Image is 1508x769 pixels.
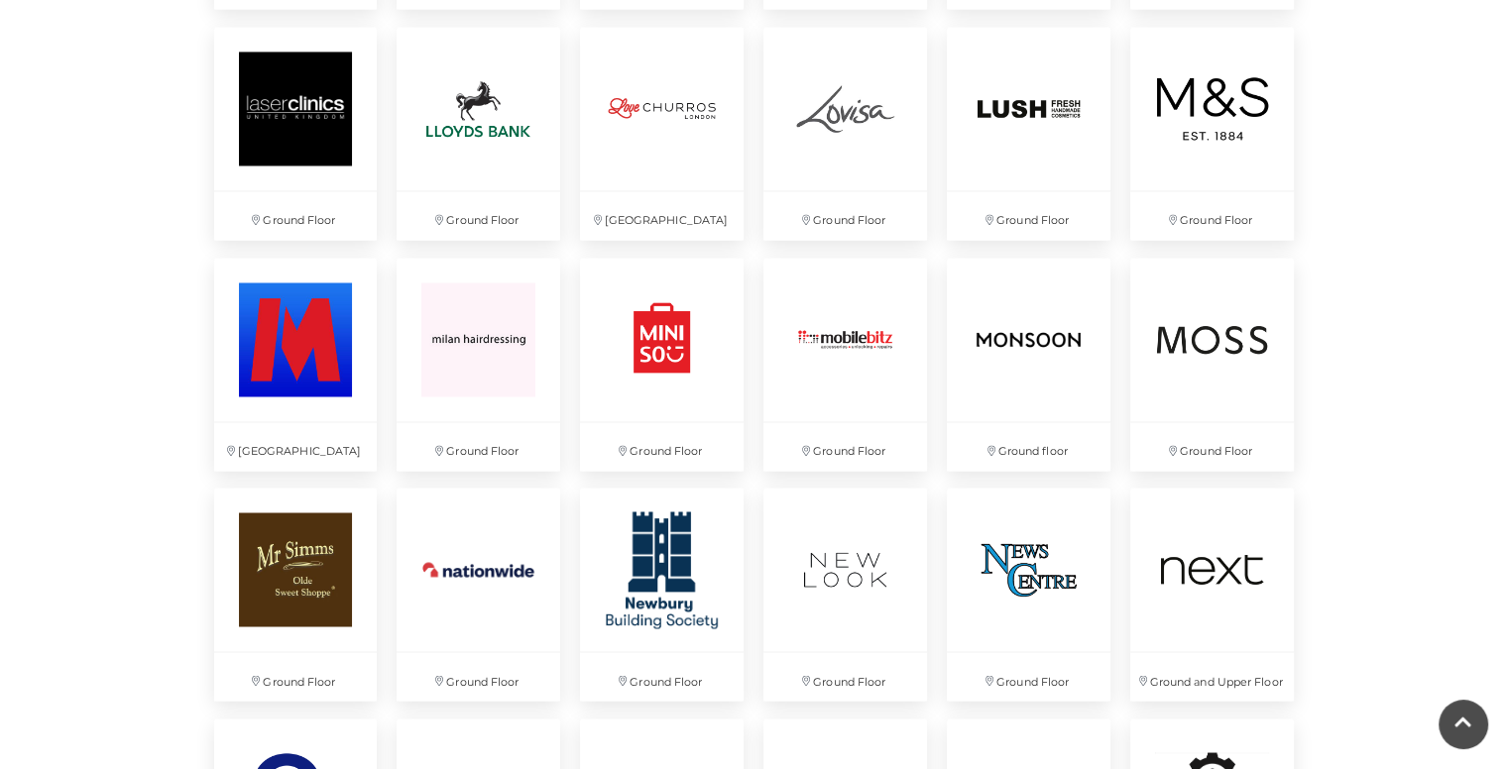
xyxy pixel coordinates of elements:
a: Ground Floor [387,17,570,250]
a: Ground Floor [754,17,937,250]
p: Ground Floor [947,191,1110,240]
a: Ground Floor [937,478,1120,711]
p: [GEOGRAPHIC_DATA] [214,422,378,471]
a: Ground Floor [1120,248,1304,481]
p: Ground Floor [763,422,927,471]
a: Ground Floor [1120,17,1304,250]
a: Ground Floor [754,478,937,711]
img: Laser Clinic [214,27,378,190]
a: Ground Floor [387,478,570,711]
a: Ground and Upper Floor [1120,478,1304,711]
a: Laser Clinic Ground Floor [204,17,388,250]
p: Ground Floor [1130,191,1294,240]
p: Ground Floor [397,422,560,471]
p: Ground floor [947,422,1110,471]
a: Ground Floor [937,17,1120,250]
p: Ground Floor [580,422,744,471]
a: Ground Floor [754,248,937,481]
p: Ground Floor [763,191,927,240]
p: Ground Floor [214,191,378,240]
a: Ground Floor [570,248,754,481]
a: Ground Floor [387,248,570,481]
p: Ground Floor [214,652,378,701]
a: [GEOGRAPHIC_DATA] [570,17,754,250]
a: [GEOGRAPHIC_DATA] [204,248,388,481]
p: Ground Floor [947,652,1110,701]
p: Ground Floor [1130,422,1294,471]
a: Ground floor [937,248,1120,481]
a: Ground Floor [570,478,754,711]
p: Ground Floor [397,652,560,701]
a: Ground Floor [204,478,388,711]
p: Ground Floor [580,652,744,701]
p: [GEOGRAPHIC_DATA] [580,191,744,240]
p: Ground Floor [763,652,927,701]
p: Ground Floor [397,191,560,240]
p: Ground and Upper Floor [1130,652,1294,701]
